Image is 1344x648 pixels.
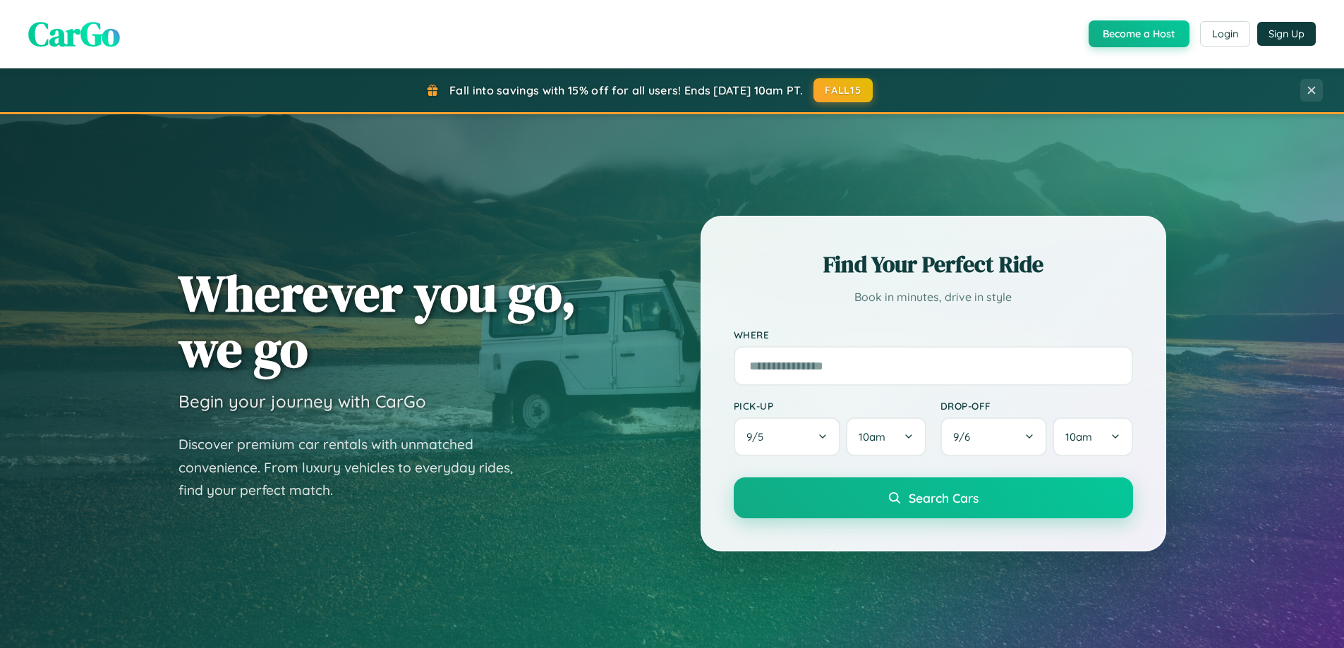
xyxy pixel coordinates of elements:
[859,430,885,444] span: 10am
[909,490,979,506] span: Search Cars
[1200,21,1250,47] button: Login
[734,417,841,456] button: 9/5
[734,477,1133,518] button: Search Cars
[940,417,1048,456] button: 9/6
[178,433,531,502] p: Discover premium car rentals with unmatched convenience. From luxury vehicles to everyday rides, ...
[178,265,576,377] h1: Wherever you go, we go
[734,329,1133,341] label: Where
[1065,430,1092,444] span: 10am
[746,430,770,444] span: 9 / 5
[813,78,873,102] button: FALL15
[734,249,1133,280] h2: Find Your Perfect Ride
[28,11,120,57] span: CarGo
[846,417,926,456] button: 10am
[734,287,1133,307] p: Book in minutes, drive in style
[1053,417,1132,456] button: 10am
[940,400,1133,412] label: Drop-off
[1257,22,1316,46] button: Sign Up
[449,83,803,97] span: Fall into savings with 15% off for all users! Ends [DATE] 10am PT.
[734,400,926,412] label: Pick-up
[953,430,977,444] span: 9 / 6
[178,391,426,412] h3: Begin your journey with CarGo
[1089,20,1189,47] button: Become a Host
